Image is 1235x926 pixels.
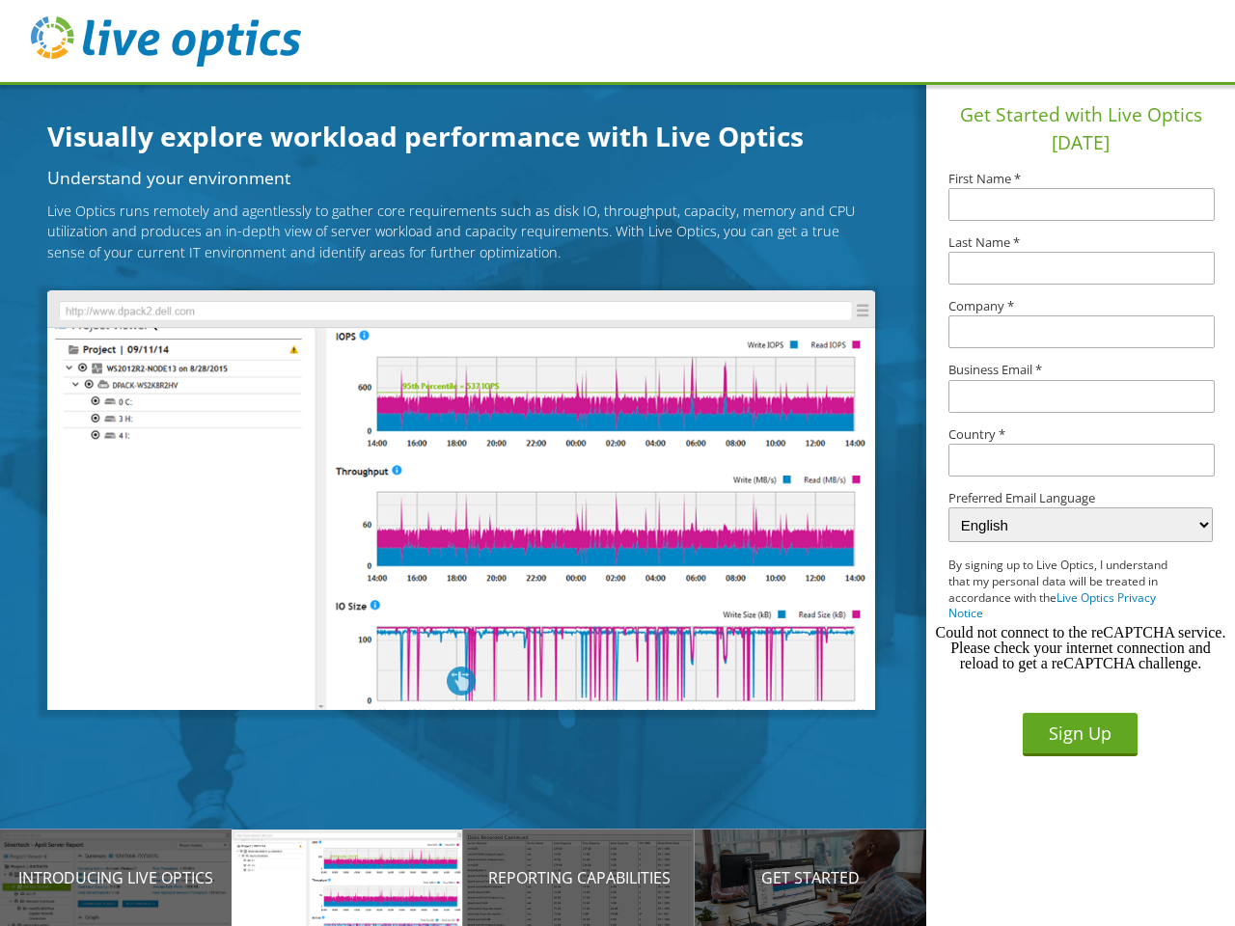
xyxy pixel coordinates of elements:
[47,201,874,263] p: Live Optics runs remotely and agentlessly to gather core requirements such as disk IO, throughput...
[948,558,1186,622] p: By signing up to Live Optics, I understand that my personal data will be treated in accordance wi...
[948,492,1213,504] label: Preferred Email Language
[948,300,1213,313] label: Company *
[463,866,695,889] p: Reporting Capabilities
[47,116,896,156] h1: Visually explore workload performance with Live Optics
[948,589,1156,622] a: Live Optics Privacy Notice
[934,625,1227,671] div: Could not connect to the reCAPTCHA service. Please check your internet connection and reload to g...
[47,290,874,709] img: Understand your environment
[31,16,301,67] img: live_optics_svg.svg
[948,236,1213,249] label: Last Name *
[948,364,1213,376] label: Business Email *
[1023,713,1138,756] button: Sign Up
[948,173,1213,185] label: First Name *
[695,866,926,889] p: Get Started
[934,101,1227,157] h1: Get Started with Live Optics [DATE]
[47,170,874,187] h2: Understand your environment
[948,428,1213,441] label: Country *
